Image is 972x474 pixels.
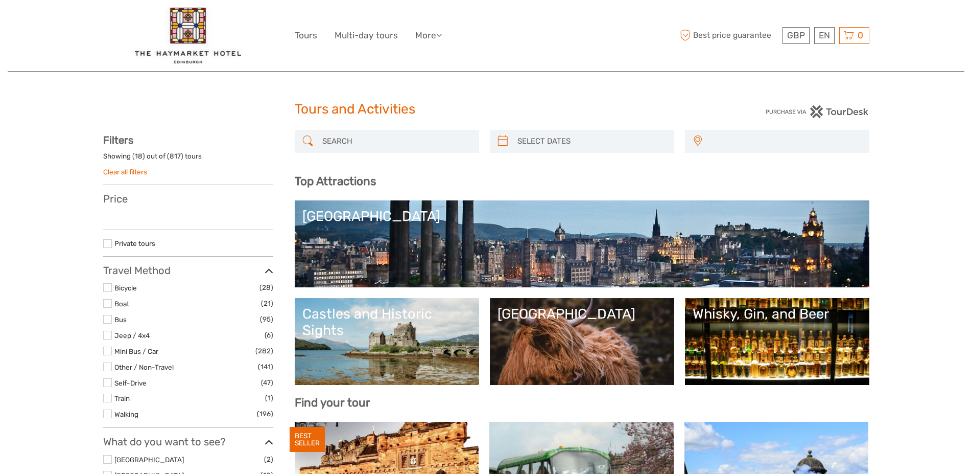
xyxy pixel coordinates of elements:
[103,151,273,167] div: Showing ( ) out of ( ) tours
[295,101,678,118] h1: Tours and Activities
[335,28,398,43] a: Multi-day tours
[259,282,273,294] span: (28)
[114,331,150,340] a: Jeep / 4x4
[114,410,138,418] a: Walking
[114,300,129,308] a: Boat
[765,105,869,118] img: PurchaseViaTourDesk.png
[170,151,181,161] label: 817
[302,306,471,377] a: Castles and Historic Sights
[318,132,474,150] input: SEARCH
[261,377,273,389] span: (47)
[114,239,155,247] a: Private tours
[265,329,273,341] span: (6)
[302,306,471,339] div: Castles and Historic Sights
[295,174,376,188] b: Top Attractions
[257,408,273,420] span: (196)
[114,363,174,371] a: Other / Non-Travel
[302,208,862,224] div: [GEOGRAPHIC_DATA]
[302,208,862,280] a: [GEOGRAPHIC_DATA]
[135,8,241,63] img: 2426-e9e67c72-e0e4-4676-a79c-1d31c490165d_logo_big.jpg
[103,134,133,146] strong: Filters
[260,313,273,325] span: (95)
[135,151,143,161] label: 18
[787,30,805,40] span: GBP
[814,27,835,44] div: EN
[114,284,137,292] a: Bicycle
[693,306,862,377] a: Whisky, Gin, and Beer
[693,306,862,322] div: Whisky, Gin, and Beer
[103,436,273,448] h3: What do you want to see?
[856,30,865,40] span: 0
[264,454,273,465] span: (2)
[513,132,669,150] input: SELECT DATES
[255,345,273,357] span: (282)
[265,392,273,404] span: (1)
[114,456,184,464] a: [GEOGRAPHIC_DATA]
[497,306,667,377] a: [GEOGRAPHIC_DATA]
[415,28,442,43] a: More
[103,193,273,205] h3: Price
[678,27,780,44] span: Best price guarantee
[261,298,273,309] span: (21)
[114,394,130,402] a: Train
[290,427,325,453] div: BEST SELLER
[295,396,370,410] b: Find your tour
[258,361,273,373] span: (141)
[103,264,273,277] h3: Travel Method
[295,28,317,43] a: Tours
[114,315,127,324] a: Bus
[497,306,667,322] div: [GEOGRAPHIC_DATA]
[114,379,147,387] a: Self-Drive
[114,347,158,355] a: Mini Bus / Car
[103,168,147,176] a: Clear all filters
